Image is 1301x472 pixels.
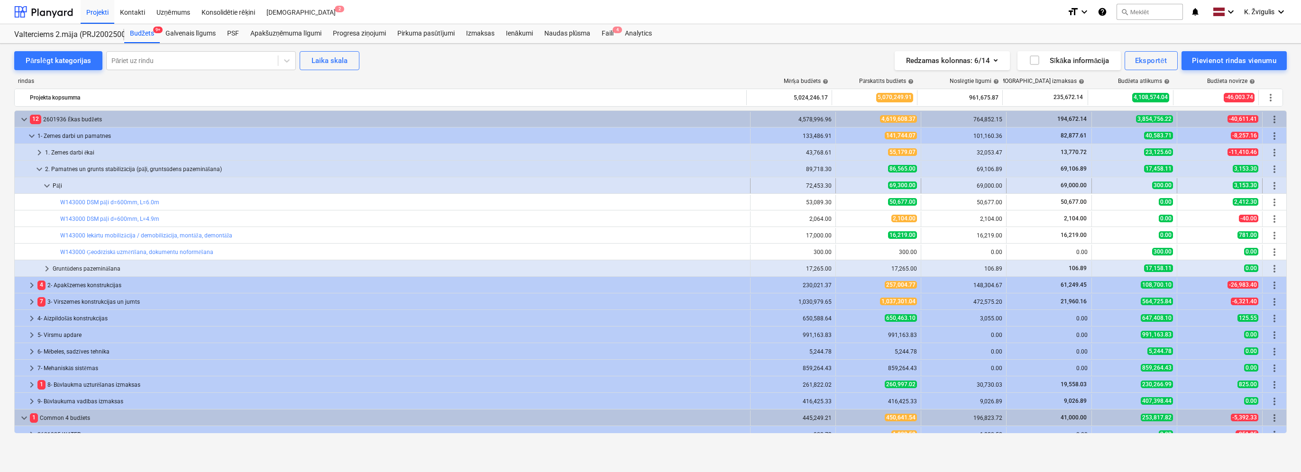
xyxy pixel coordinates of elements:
span: 141,744.07 [885,132,917,139]
div: 3- Virszemes konstrukcijas un jumts [37,294,746,309]
div: 1,030,979.65 [754,299,832,305]
span: Vairāk darbību [1269,396,1280,407]
span: 0.00 [1244,248,1258,255]
span: 564,725.84 [1141,298,1173,305]
div: 0.00 [1010,332,1088,338]
span: K. Žvīgulis [1244,8,1274,16]
span: -46,003.74 [1224,93,1255,102]
div: 2601925 WATER [37,427,746,442]
div: Pāļi [53,178,746,193]
span: 859,264.43 [1141,364,1173,372]
span: 253,817.82 [1141,414,1173,421]
div: 4- Aizpildošās konstrukcijas [37,311,746,326]
div: 0.00 [925,348,1002,355]
a: W143000 Ģeodēziskā uzmērīšana, dokumentu noformēšana [60,249,213,255]
div: 0.00 [1010,249,1088,255]
a: Apakšuzņēmuma līgumi [245,24,327,43]
span: 125.55 [1237,314,1258,322]
span: 7 [37,297,46,306]
div: 53,089.30 [754,199,832,206]
span: keyboard_arrow_right [26,280,37,291]
div: 101,160.36 [925,133,1002,139]
span: help [1162,79,1170,84]
button: Pievienot rindas vienumu [1182,51,1287,70]
div: rindas [14,78,747,85]
a: Ienākumi [500,24,539,43]
div: 5,244.78 [754,348,832,355]
span: 19,558.03 [1060,381,1088,388]
div: 928.73 [754,431,832,438]
span: Vairāk darbību [1269,379,1280,390]
span: Vairāk darbību [1269,147,1280,158]
span: Vairāk darbību [1269,296,1280,308]
span: keyboard_arrow_right [26,429,37,440]
a: Galvenais līgums [160,24,221,43]
span: help [821,79,828,84]
span: Vairāk darbību [1265,92,1276,103]
a: W143000 Iekārtu mobilizācija / demobilizācija, montāža, demontāža [60,232,232,239]
div: 0.00 [1010,431,1088,438]
div: 416,425.33 [754,398,832,405]
span: 0.00 [1244,397,1258,405]
div: 5- Virsmu apdare [37,327,746,343]
iframe: Chat Widget [1254,427,1301,472]
span: 108,700.10 [1141,281,1173,289]
div: Gruntūdens pazemināšana [53,261,746,276]
span: 61,249.45 [1060,281,1088,288]
span: 300.00 [1152,182,1173,189]
span: keyboard_arrow_right [26,329,37,341]
span: 647,408.10 [1141,314,1173,322]
span: keyboard_arrow_right [26,346,37,357]
div: 17,000.00 [754,232,832,239]
span: 40,583.71 [1144,132,1173,139]
div: 991,163.83 [840,332,917,338]
span: 50,677.00 [888,198,917,206]
span: 69,300.00 [888,182,917,189]
div: Progresa ziņojumi [327,24,392,43]
a: Izmaksas [460,24,500,43]
span: 300.00 [1152,248,1173,255]
div: Laika skala [312,54,348,67]
div: 2,064.00 [754,216,832,222]
div: 3,055.00 [925,315,1002,322]
span: 2 [335,6,344,12]
span: help [906,79,914,84]
div: 1- Zemes darbi un pamatnes [37,128,746,144]
div: Valterciems 2.māja (PRJ2002500) - 2601936 [14,30,113,40]
div: 7- Mehaniskās sistēmas [37,361,746,376]
span: 450,641.54 [885,414,917,421]
a: W143000 DSM pāļi d=600mm, L=4.9m [60,216,159,222]
span: help [991,79,999,84]
span: 4,108,574.04 [1132,93,1169,102]
div: Budžets [124,24,160,43]
span: Vairāk darbību [1269,280,1280,291]
div: 859,264.43 [840,365,917,372]
span: Vairāk darbību [1269,313,1280,324]
span: help [1077,79,1084,84]
div: 133,486.91 [754,133,832,139]
div: 650,588.64 [754,315,832,322]
span: -8,257.16 [1231,132,1258,139]
span: 0.00 [1159,215,1173,222]
div: 4,578,996.96 [754,116,832,123]
span: 235,672.14 [1053,93,1084,101]
span: 5,070,249.91 [876,93,913,102]
span: -5,392.33 [1231,414,1258,421]
div: 9,026.89 [925,398,1002,405]
span: 194,672.14 [1056,116,1088,122]
a: Pirkuma pasūtījumi [392,24,460,43]
span: 9,026.89 [1063,398,1088,404]
div: Eksportēt [1135,54,1167,67]
span: Vairāk darbību [1269,230,1280,241]
div: 6- Mēbeles, sadzīves tehnika [37,344,746,359]
div: 1,880.58 [925,431,1002,438]
span: 2,104.00 [1063,215,1088,222]
span: Vairāk darbību [1269,412,1280,424]
span: 69,106.89 [1060,165,1088,172]
span: -951.85 [1236,430,1258,438]
div: 2- Apakšzemes konstrukcijas [37,278,746,293]
div: 30,730.03 [925,381,1002,388]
